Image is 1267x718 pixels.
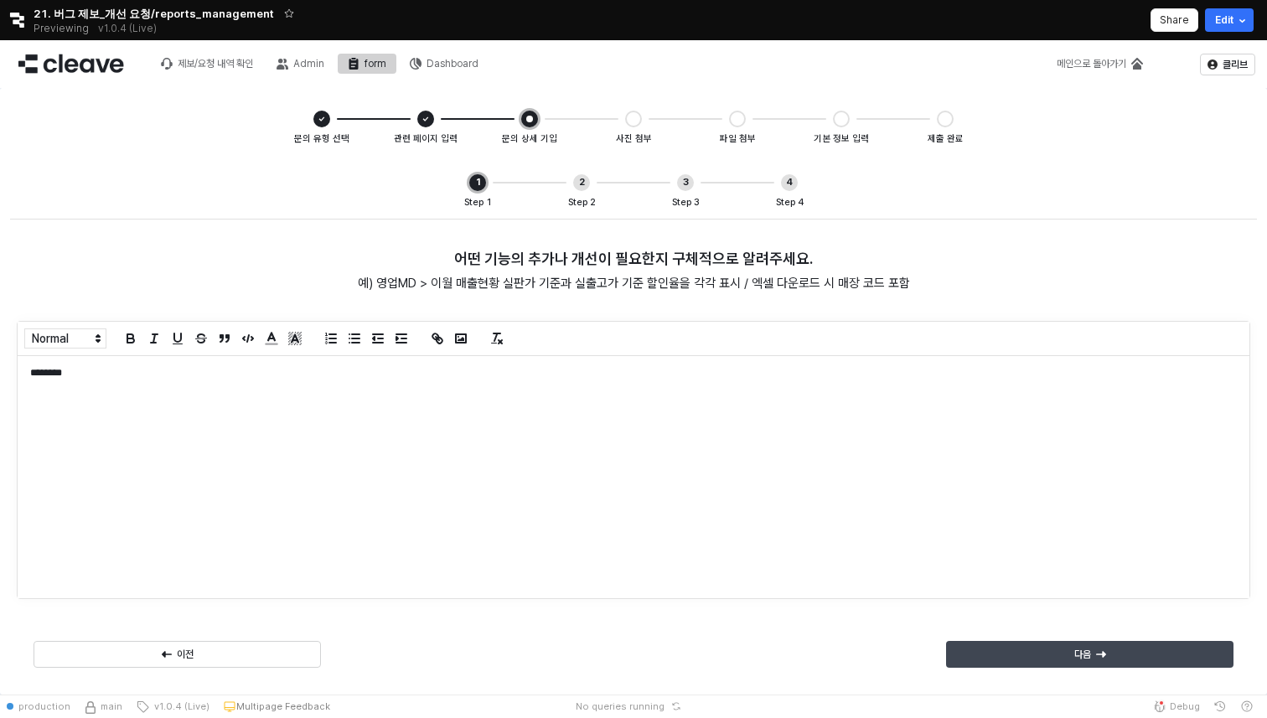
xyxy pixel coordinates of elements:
span: Debug [1170,700,1200,713]
li: 사진 첨부 [545,108,649,147]
div: 제출 완료 [928,132,964,147]
div: 관련 페이지 입력 [394,132,458,147]
div: 기본 정보 입력 [814,132,869,147]
div: Admin [293,58,324,70]
li: Step 1 [463,172,493,210]
button: Releases and History [89,17,166,40]
div: Step 1 [464,195,492,210]
div: 3 [677,174,694,191]
div: Dashboard [427,58,478,70]
span: v1.0.4 (Live) [149,700,209,713]
div: 사진 첨부 [616,132,652,147]
button: Source Control [77,695,129,718]
div: 파일 첨부 [720,132,756,147]
div: 2 [573,174,590,191]
button: Debug [1146,695,1207,718]
span: No queries running [576,700,665,713]
span: production [18,700,70,713]
button: Dashboard [400,54,489,74]
div: Previewing v1.0.4 (Live) [34,17,166,40]
button: form [338,54,396,74]
li: 기본 정보 입력 [752,108,856,147]
p: Share [1160,13,1189,27]
button: 이전 [34,641,321,668]
div: 4 [781,174,798,191]
div: Step 3 [672,195,699,210]
ol: Steps [461,172,807,210]
button: 다음 [946,641,1233,668]
div: 제보/요청 내역 확인 [178,58,253,70]
button: v1.0.4 (Live) [129,695,216,718]
p: 예) 영업MD > 이월 매출현황 실판가 기준과 실출고가 기준 할인율을 각각 표시 / 엑셀 다운로드 시 매장 코드 포함 [17,274,1250,293]
li: 관련 페이지 입력 [337,108,441,147]
button: Help [1233,695,1260,718]
ol: Steps [292,108,975,147]
p: Multipage Feedback [236,700,330,713]
button: History [1207,695,1233,718]
div: 1 [469,174,486,191]
li: 문의 유형 선택 [307,108,337,147]
button: Add app to favorites [281,5,297,22]
button: Multipage Feedback [216,695,337,718]
span: Previewing [34,20,89,37]
div: Step 4 [776,195,804,210]
p: v1.0.4 (Live) [98,22,157,35]
li: 제출 완료 [856,108,960,147]
li: 문의 상세 기입 [441,108,545,147]
li: Step 2 [493,172,597,210]
span: main [101,700,122,713]
li: Step 4 [701,172,804,210]
li: 파일 첨부 [649,108,752,147]
li: Step 3 [597,172,701,210]
div: Step 2 [568,195,596,210]
p: 클리브 [1223,58,1248,71]
p: 이전 [177,648,194,661]
span: 21. 버그 제보_개선 요청/reports_management [34,5,274,22]
div: 문의 유형 선택 [294,132,349,147]
button: Edit [1205,8,1254,32]
button: 클리브 [1200,54,1255,75]
button: 메인으로 돌아가기 [1047,54,1153,74]
p: 다음 [1074,648,1091,661]
button: Reset app state [668,701,685,711]
h4: 어떤 기능의 추가나 개선이 필요한지 구체적으로 알려주세요. [17,251,1250,267]
button: 제보/요청 내역 확인 [151,54,263,74]
button: Admin [266,54,334,74]
div: 메인으로 돌아가기 [1057,58,1126,70]
button: Share app [1151,8,1198,32]
div: 문의 상세 기입 [502,132,557,147]
div: form [365,58,386,70]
